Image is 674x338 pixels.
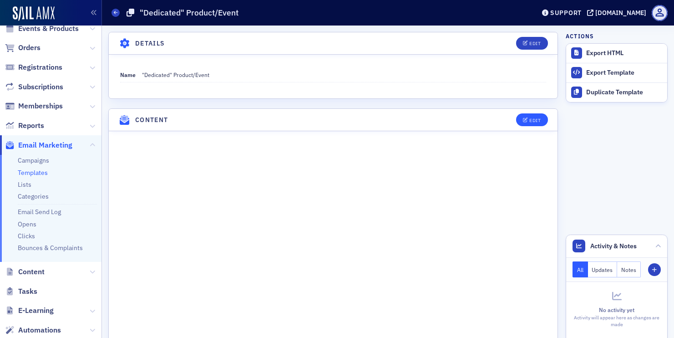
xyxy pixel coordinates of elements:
[18,156,49,164] a: Campaigns
[586,69,663,77] div: Export Template
[18,24,79,34] span: Events & Products
[5,82,63,92] a: Subscriptions
[5,24,79,34] a: Events & Products
[550,9,582,17] div: Support
[573,306,661,314] div: No activity yet
[18,220,36,228] a: Opens
[586,88,663,97] div: Duplicate Template
[18,244,83,252] a: Bounces & Complaints
[652,5,668,21] span: Profile
[573,314,661,329] div: Activity will appear here as changes are made
[5,267,45,277] a: Content
[5,325,61,335] a: Automations
[566,63,667,82] a: Export Template
[566,82,667,102] a: Duplicate Template
[18,101,63,111] span: Memberships
[18,208,61,216] a: Email Send Log
[18,169,48,177] a: Templates
[142,67,547,82] dd: "Dedicated" Product/Event
[120,71,136,78] span: Name
[18,82,63,92] span: Subscriptions
[135,115,168,125] h4: Content
[5,62,62,72] a: Registrations
[587,10,649,16] button: [DOMAIN_NAME]
[586,49,663,57] div: Export HTML
[590,241,637,251] span: Activity & Notes
[18,306,54,316] span: E-Learning
[18,180,31,189] a: Lists
[135,39,165,48] h4: Details
[18,140,72,150] span: Email Marketing
[18,192,49,200] a: Categories
[5,140,72,150] a: Email Marketing
[516,113,547,126] button: Edit
[588,261,618,277] button: Updates
[18,287,37,297] span: Tasks
[566,32,594,40] h4: Actions
[18,232,35,240] a: Clicks
[140,7,238,18] h1: "Dedicated" Product/Event
[5,121,44,131] a: Reports
[516,37,547,50] button: Edit
[566,44,667,63] a: Export HTML
[18,325,61,335] span: Automations
[5,101,63,111] a: Memberships
[5,306,54,316] a: E-Learning
[595,9,646,17] div: [DOMAIN_NAME]
[18,43,41,53] span: Orders
[18,121,44,131] span: Reports
[5,287,37,297] a: Tasks
[18,62,62,72] span: Registrations
[617,261,641,277] button: Notes
[5,43,41,53] a: Orders
[13,6,55,21] img: SailAMX
[529,118,541,123] div: Edit
[18,267,45,277] span: Content
[529,41,541,46] div: Edit
[573,261,588,277] button: All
